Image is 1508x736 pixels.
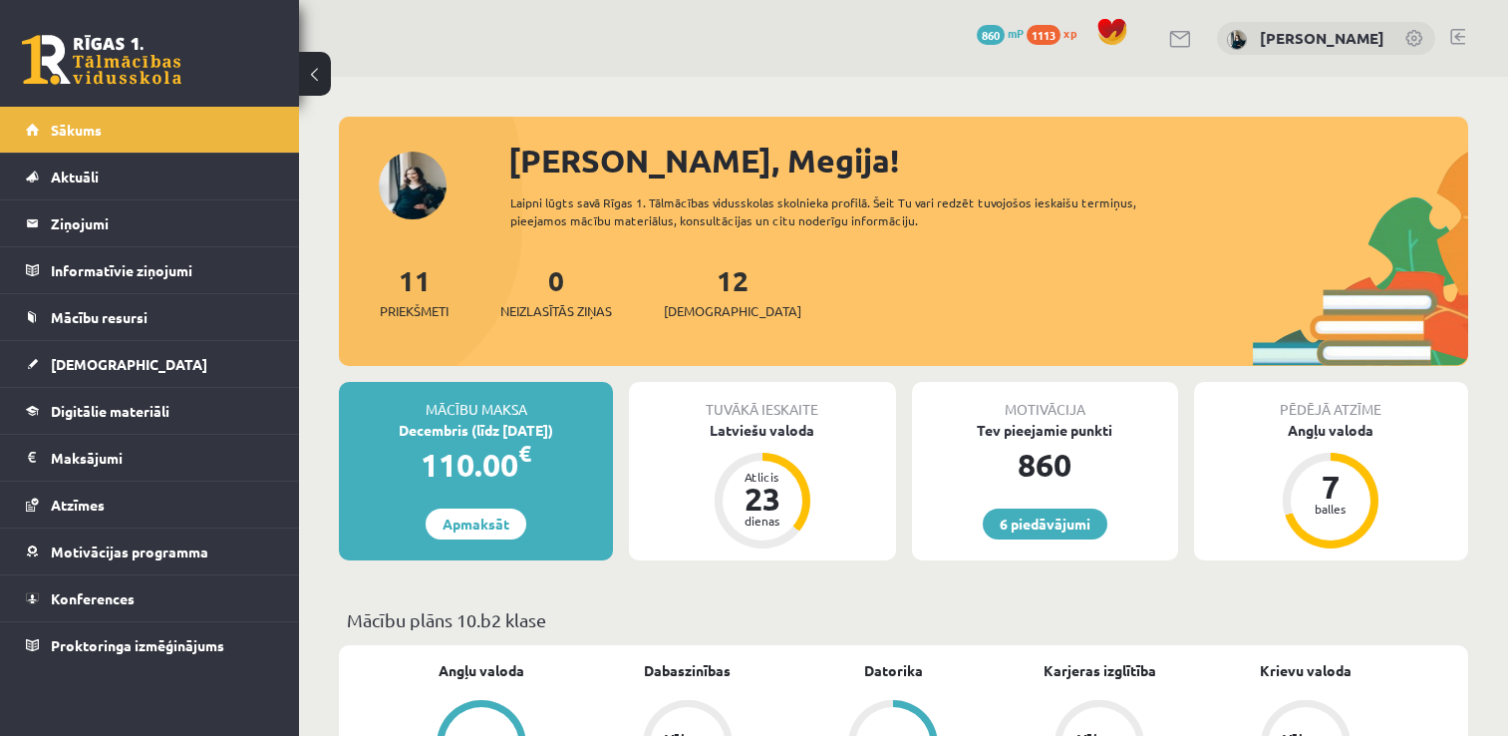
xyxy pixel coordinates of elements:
span: Aktuāli [51,168,99,185]
a: 6 piedāvājumi [983,509,1107,540]
div: 7 [1301,471,1360,503]
a: Motivācijas programma [26,529,274,574]
div: Mācību maksa [339,382,613,420]
p: Mācību plāns 10.b2 klase [347,606,1460,633]
a: Datorika [864,660,923,681]
a: 11Priekšmeti [380,262,449,321]
span: Digitālie materiāli [51,402,169,420]
a: 860 mP [977,25,1024,41]
span: Proktoringa izmēģinājums [51,636,224,654]
div: [PERSON_NAME], Megija! [508,137,1468,184]
div: Latviešu valoda [629,420,895,441]
div: Tuvākā ieskaite [629,382,895,420]
a: Angļu valoda 7 balles [1194,420,1468,552]
a: 1113 xp [1027,25,1086,41]
a: Sākums [26,107,274,153]
span: [DEMOGRAPHIC_DATA] [51,355,207,373]
a: [PERSON_NAME] [1260,28,1384,48]
span: € [518,439,531,468]
div: Motivācija [912,382,1178,420]
a: Ziņojumi [26,200,274,246]
a: Maksājumi [26,435,274,481]
a: Angļu valoda [439,660,524,681]
div: dienas [733,515,792,527]
span: 860 [977,25,1005,45]
span: Motivācijas programma [51,543,208,560]
div: 23 [733,483,792,515]
img: Megija Simsone [1227,30,1247,50]
span: Mācību resursi [51,308,148,326]
a: 12[DEMOGRAPHIC_DATA] [664,262,801,321]
a: Karjeras izglītība [1044,660,1156,681]
a: 0Neizlasītās ziņas [500,262,612,321]
span: mP [1008,25,1024,41]
a: Dabaszinības [644,660,731,681]
span: Neizlasītās ziņas [500,301,612,321]
span: xp [1063,25,1076,41]
a: Mācību resursi [26,294,274,340]
div: Angļu valoda [1194,420,1468,441]
a: Apmaksāt [426,509,526,540]
div: 860 [912,441,1178,489]
div: 110.00 [339,441,613,489]
a: Digitālie materiāli [26,388,274,434]
a: Proktoringa izmēģinājums [26,622,274,668]
div: Atlicis [733,471,792,483]
div: balles [1301,503,1360,515]
div: Laipni lūgts savā Rīgas 1. Tālmācības vidusskolas skolnieka profilā. Šeit Tu vari redzēt tuvojošo... [510,193,1188,229]
a: Aktuāli [26,154,274,199]
span: Sākums [51,121,102,139]
div: Tev pieejamie punkti [912,420,1178,441]
a: Rīgas 1. Tālmācības vidusskola [22,35,181,85]
span: [DEMOGRAPHIC_DATA] [664,301,801,321]
a: Krievu valoda [1260,660,1352,681]
a: Atzīmes [26,482,274,528]
a: Informatīvie ziņojumi [26,247,274,293]
legend: Ziņojumi [51,200,274,246]
div: Pēdējā atzīme [1194,382,1468,420]
legend: Maksājumi [51,435,274,481]
a: [DEMOGRAPHIC_DATA] [26,341,274,387]
legend: Informatīvie ziņojumi [51,247,274,293]
div: Decembris (līdz [DATE]) [339,420,613,441]
span: 1113 [1027,25,1060,45]
span: Priekšmeti [380,301,449,321]
a: Latviešu valoda Atlicis 23 dienas [629,420,895,552]
span: Konferences [51,589,135,607]
span: Atzīmes [51,496,105,514]
a: Konferences [26,575,274,621]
